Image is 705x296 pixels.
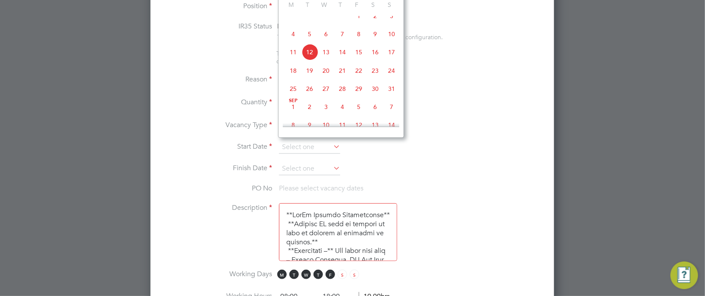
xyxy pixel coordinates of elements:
span: 16 [367,44,383,60]
span: 25 [285,81,301,97]
span: M [277,270,287,279]
span: 9 [367,26,383,42]
span: 14 [383,117,400,133]
span: T [299,1,316,9]
span: 14 [334,44,351,60]
label: Start Date [164,142,272,151]
span: 6 [367,99,383,115]
span: 8 [351,26,367,42]
label: Vacancy Type [164,121,272,130]
span: 20 [318,62,334,79]
span: 18 [285,62,301,79]
span: 22 [351,62,367,79]
span: 17 [383,44,400,60]
span: M [283,1,299,9]
span: W [301,270,311,279]
span: 6 [318,26,334,42]
span: S [350,270,359,279]
span: F [348,1,365,9]
input: Select one [279,162,340,175]
span: 2 [301,99,318,115]
span: S [381,1,398,9]
span: W [316,1,332,9]
span: T [313,270,323,279]
span: 13 [318,44,334,60]
span: 21 [334,62,351,79]
span: T [289,270,299,279]
span: 1 [285,99,301,115]
span: 5 [301,26,318,42]
span: 10 [318,117,334,133]
label: Reason [164,75,272,84]
span: Sep [285,99,301,103]
span: 13 [367,117,383,133]
span: 12 [301,44,318,60]
label: Finish Date [164,164,272,173]
span: Disabled for this client. [277,22,348,31]
span: 24 [383,62,400,79]
span: 5 [351,99,367,115]
span: 15 [351,44,367,60]
span: F [326,270,335,279]
span: 11 [285,44,301,60]
span: 9 [301,117,318,133]
span: The status determination for this position can be updated after creating the vacancy [276,50,393,65]
span: 23 [367,62,383,79]
span: 10 [383,26,400,42]
label: Working Days [164,270,272,279]
label: Position [164,2,272,11]
span: 7 [383,99,400,115]
span: 4 [334,99,351,115]
span: 31 [383,81,400,97]
span: 27 [318,81,334,97]
span: 3 [318,99,334,115]
label: Description [164,203,272,212]
button: Engage Resource Center [671,262,698,289]
label: PO No [164,184,272,193]
span: 4 [285,26,301,42]
span: 26 [301,81,318,97]
span: 7 [334,26,351,42]
span: 11 [334,117,351,133]
span: 29 [351,81,367,97]
div: This feature can be enabled under this client's configuration. [277,31,443,41]
span: 19 [301,62,318,79]
span: 28 [334,81,351,97]
span: 12 [351,117,367,133]
span: T [332,1,348,9]
input: Select one [279,141,340,154]
span: 30 [367,81,383,97]
span: 8 [285,117,301,133]
label: Quantity [164,98,272,107]
span: S [365,1,381,9]
span: Please select vacancy dates [279,184,363,193]
span: S [338,270,347,279]
label: IR35 Status [164,22,272,31]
